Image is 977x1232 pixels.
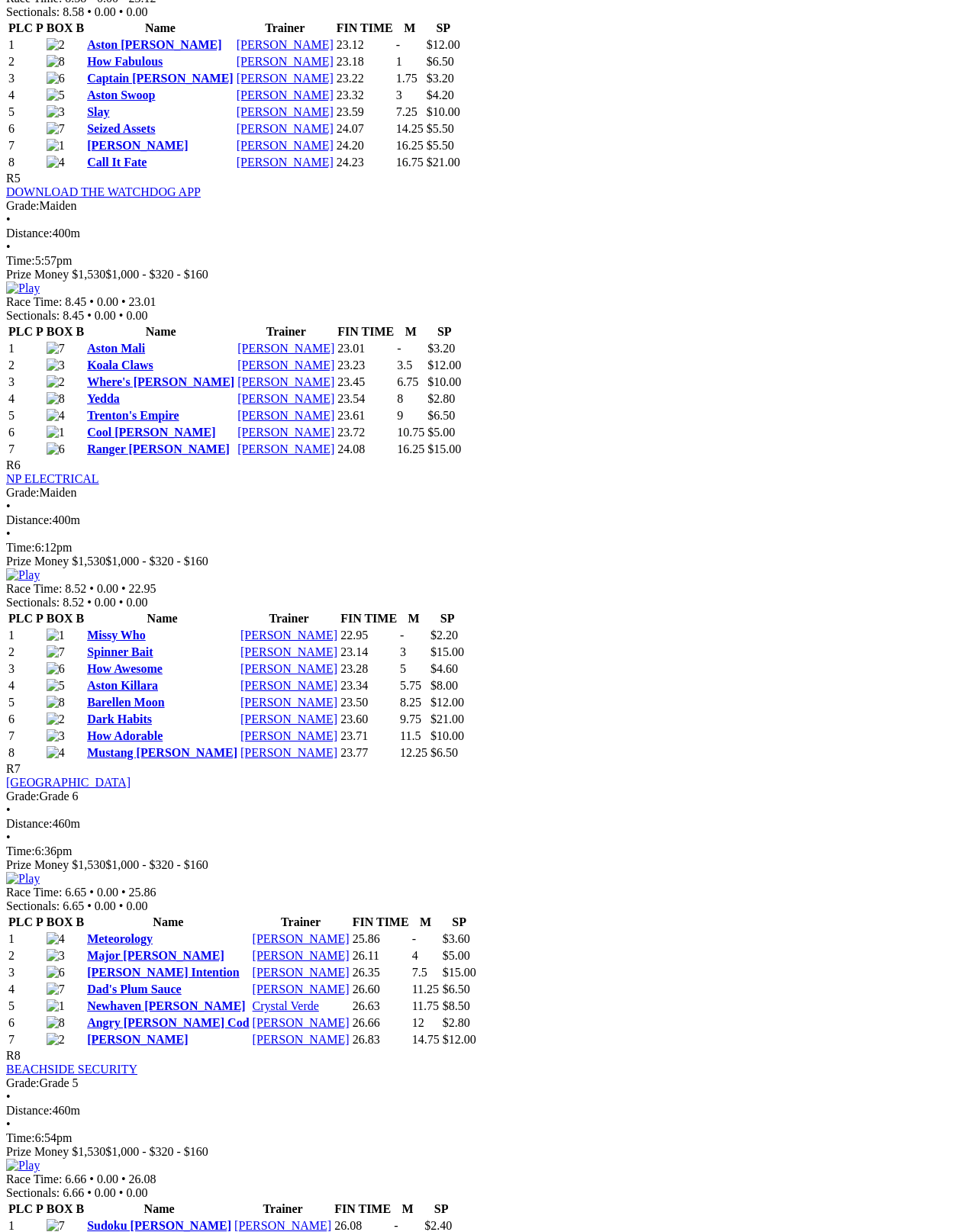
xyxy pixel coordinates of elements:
th: SP [442,915,477,930]
span: 0.00 [97,886,118,899]
span: R5 [6,172,21,185]
text: 16.25 [396,139,424,152]
a: Aston Mali [87,342,145,355]
td: 23.45 [337,375,395,390]
th: Trainer [240,611,338,626]
a: Cool [PERSON_NAME] [87,426,215,439]
a: [PERSON_NAME] [240,746,337,759]
img: 1 [47,999,65,1013]
span: P [36,612,44,625]
img: 8 [47,1016,65,1030]
span: 8.45 [65,295,86,308]
td: 4 [8,88,44,103]
span: R6 [6,458,21,471]
span: • [87,309,92,322]
a: [PERSON_NAME] [237,156,334,169]
img: 6 [47,662,65,676]
span: 0.00 [126,596,147,609]
th: Trainer [252,915,350,930]
text: 7.25 [396,105,418,118]
span: $10.00 [427,105,460,118]
img: 3 [47,949,65,963]
a: [PERSON_NAME] [253,949,350,962]
span: $1,000 - $320 - $160 [105,268,208,281]
span: 0.00 [126,5,147,18]
a: Meteorology [87,932,153,945]
img: 4 [47,746,65,760]
span: $5.00 [427,426,455,439]
a: [GEOGRAPHIC_DATA] [6,776,131,789]
span: $3.20 [427,72,454,85]
td: 23.59 [336,105,394,120]
img: 1 [47,629,65,642]
span: $4.20 [427,88,454,101]
a: Major [PERSON_NAME] [87,949,224,962]
th: Name [86,21,234,36]
span: • [6,831,11,844]
span: 25.86 [129,886,156,899]
a: Angry [PERSON_NAME] Cod [87,1016,249,1029]
a: Spinner Bait [87,645,153,658]
a: Call It Fate [87,156,147,169]
a: [PERSON_NAME] [237,122,334,135]
span: • [6,527,11,540]
th: M [411,915,440,930]
span: PLC [8,612,33,625]
td: 1 [8,341,44,356]
a: Sudoku [PERSON_NAME] [87,1219,231,1232]
a: [PERSON_NAME] [240,696,337,709]
span: 0.00 [95,899,116,912]
span: 0.00 [97,295,118,308]
div: 460m [6,817,971,831]
a: Aston [PERSON_NAME] [87,38,221,51]
img: 8 [47,696,65,709]
a: Koala Claws [87,359,153,372]
text: 8.25 [400,696,421,709]
span: 22.95 [129,582,156,595]
td: 23.77 [340,745,398,761]
span: 6.65 [65,886,86,899]
a: [PERSON_NAME] Intention [87,966,240,979]
span: B [76,325,84,338]
a: [PERSON_NAME] [87,139,188,152]
a: BEACHSIDE SECURITY [6,1063,137,1076]
img: 4 [47,156,65,169]
span: Race Time: [6,295,62,308]
a: [PERSON_NAME] [237,88,334,101]
td: 3 [8,661,44,677]
span: Distance: [6,513,52,526]
span: • [87,5,92,18]
span: $6.50 [427,409,455,422]
a: Captain [PERSON_NAME] [87,72,234,85]
span: Grade: [6,199,40,212]
text: 16.25 [397,442,424,455]
span: Time: [6,844,35,857]
a: [PERSON_NAME] [240,713,337,725]
th: FIN TIME [336,21,394,36]
a: Yedda [87,392,120,405]
div: Maiden [6,486,971,500]
span: • [89,295,94,308]
span: $1,000 - $320 - $160 [105,555,208,568]
td: 6 [8,712,44,727]
td: 23.18 [336,54,394,69]
td: 5 [8,105,44,120]
td: 24.20 [336,138,394,153]
img: Play [6,281,40,295]
span: P [36,21,44,34]
span: 0.00 [95,596,116,609]
text: 14.25 [396,122,424,135]
a: [PERSON_NAME] [240,629,337,642]
td: 23.14 [340,645,398,660]
div: 6:12pm [6,541,971,555]
span: Time: [6,254,35,267]
td: 7 [8,729,44,744]
span: $15.00 [427,442,461,455]
img: Play [6,1159,40,1172]
span: 8.45 [63,309,84,322]
span: $2.80 [427,392,455,405]
span: $12.00 [427,38,460,51]
span: Sectionals: [6,5,60,18]
img: 3 [47,359,65,372]
td: 24.07 [336,121,394,137]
